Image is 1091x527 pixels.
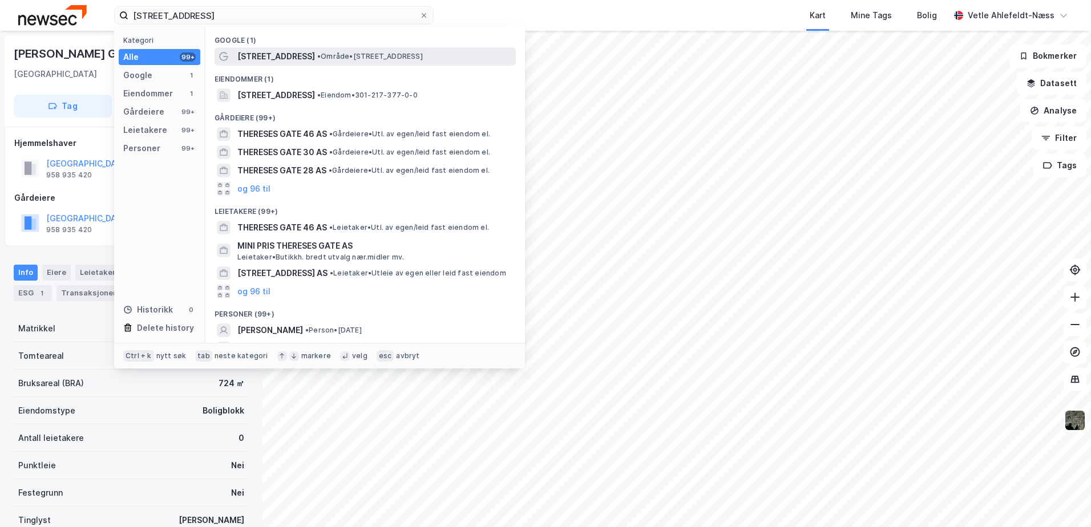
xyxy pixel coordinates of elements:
[56,285,135,301] div: Transaksjoner
[187,305,196,314] div: 0
[317,91,418,100] span: Eiendom • 301-217-377-0-0
[377,350,394,362] div: esc
[352,351,367,360] div: velg
[187,71,196,80] div: 1
[1017,72,1086,95] button: Datasett
[123,141,160,155] div: Personer
[18,459,56,472] div: Punktleie
[75,265,125,281] div: Leietakere
[14,95,112,117] button: Tag
[317,52,321,60] span: •
[219,376,244,390] div: 724 ㎡
[917,9,937,22] div: Bolig
[46,225,92,234] div: 958 935 420
[237,323,303,337] span: [PERSON_NAME]
[18,486,63,500] div: Festegrunn
[329,223,333,232] span: •
[14,136,248,150] div: Hjemmelshaver
[203,404,244,417] div: Boligblokk
[18,5,87,25] img: newsec-logo.f6e21ccffca1b3a03d2d.png
[123,303,173,317] div: Historikk
[329,223,489,232] span: Leietaker • Utl. av egen/leid fast eiendom el.
[329,166,332,175] span: •
[237,221,327,234] span: THERESES GATE 46 AS
[123,68,152,82] div: Google
[195,350,212,362] div: tab
[330,269,506,278] span: Leietaker • Utleie av egen eller leid fast eiendom
[239,431,244,445] div: 0
[396,351,419,360] div: avbryt
[305,326,309,334] span: •
[14,44,152,63] div: [PERSON_NAME] Gate 10
[123,350,154,362] div: Ctrl + k
[123,50,139,64] div: Alle
[329,166,490,175] span: Gårdeiere • Utl. av egen/leid fast eiendom el.
[205,198,525,218] div: Leietakere (99+)
[330,269,333,277] span: •
[180,125,196,135] div: 99+
[18,349,64,363] div: Tomteareal
[317,91,321,99] span: •
[205,301,525,321] div: Personer (99+)
[137,321,194,335] div: Delete history
[237,127,327,141] span: THERESES GATE 46 AS
[205,66,525,86] div: Eiendommer (1)
[46,171,92,180] div: 958 935 420
[1033,154,1086,177] button: Tags
[180,52,196,62] div: 99+
[1034,472,1091,527] iframe: Chat Widget
[14,67,97,81] div: [GEOGRAPHIC_DATA]
[231,459,244,472] div: Nei
[237,88,315,102] span: [STREET_ADDRESS]
[18,404,75,417] div: Eiendomstype
[1032,127,1086,149] button: Filter
[180,144,196,153] div: 99+
[205,104,525,125] div: Gårdeiere (99+)
[123,87,173,100] div: Eiendommer
[123,123,167,137] div: Leietakere
[123,36,200,44] div: Kategori
[18,513,51,527] div: Tinglyst
[14,285,52,301] div: ESG
[156,351,187,360] div: nytt søk
[329,148,490,157] span: Gårdeiere • Utl. av egen/leid fast eiendom el.
[237,266,328,280] span: [STREET_ADDRESS] AS
[851,9,892,22] div: Mine Tags
[237,182,270,196] button: og 96 til
[1034,472,1091,527] div: Kontrollprogram for chat
[1064,410,1086,431] img: 9k=
[18,431,84,445] div: Antall leietakere
[329,129,333,138] span: •
[1009,44,1086,67] button: Bokmerker
[123,105,164,119] div: Gårdeiere
[329,148,333,156] span: •
[237,164,326,177] span: THERESES GATE 28 AS
[237,239,511,253] span: MINI PRIS THERESES GATE AS
[128,7,419,24] input: Søk på adresse, matrikkel, gårdeiere, leietakere eller personer
[36,287,47,299] div: 1
[237,253,404,262] span: Leietaker • Butikkh. bredt utvalg nær.midler mv.
[42,265,71,281] div: Eiere
[205,27,525,47] div: Google (1)
[180,107,196,116] div: 99+
[18,322,55,335] div: Matrikkel
[215,351,268,360] div: neste kategori
[237,285,270,298] button: og 96 til
[14,265,38,281] div: Info
[237,342,303,355] span: [PERSON_NAME]
[14,191,248,205] div: Gårdeiere
[968,9,1054,22] div: Vetle Ahlefeldt-Næss
[237,50,315,63] span: [STREET_ADDRESS]
[18,376,84,390] div: Bruksareal (BRA)
[329,129,490,139] span: Gårdeiere • Utl. av egen/leid fast eiendom el.
[179,513,244,527] div: [PERSON_NAME]
[231,486,244,500] div: Nei
[301,351,331,360] div: markere
[187,89,196,98] div: 1
[305,326,362,335] span: Person • [DATE]
[810,9,826,22] div: Kart
[237,145,327,159] span: THERESES GATE 30 AS
[317,52,423,61] span: Område • [STREET_ADDRESS]
[1020,99,1086,122] button: Analyse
